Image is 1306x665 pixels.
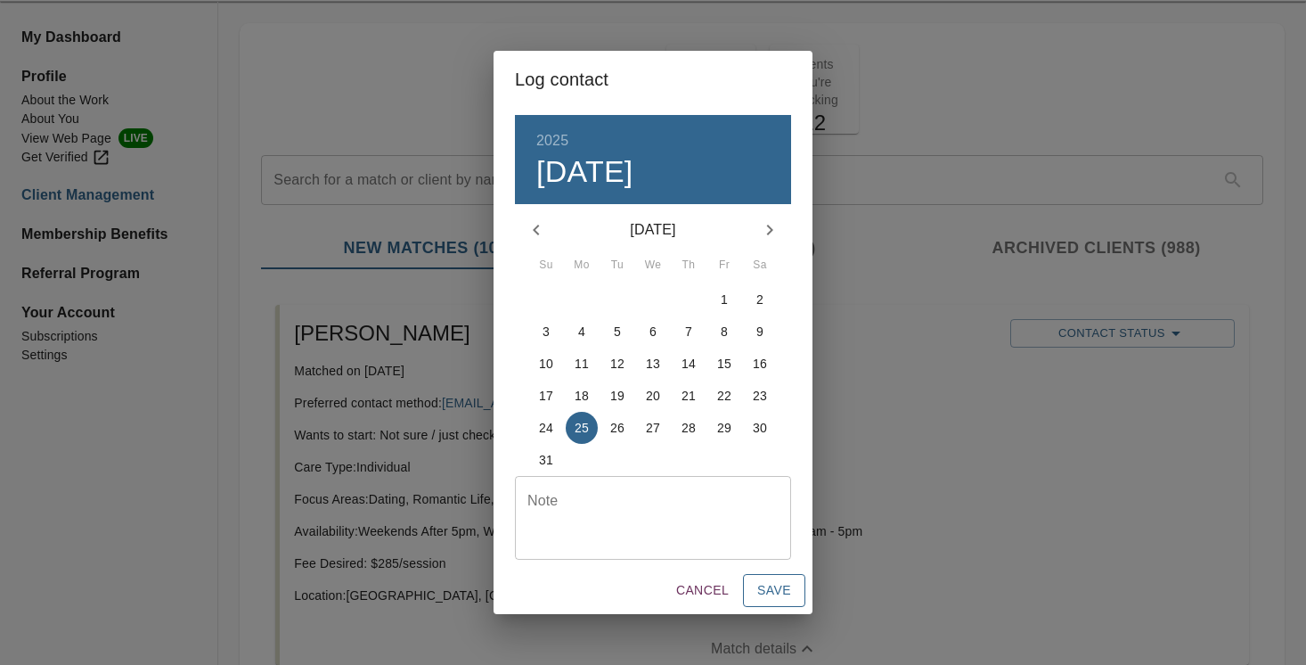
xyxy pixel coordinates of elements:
p: [DATE] [558,219,748,241]
button: 6 [637,316,669,348]
span: Cancel [676,579,729,602]
span: Mo [566,257,598,275]
button: 17 [530,380,562,412]
button: 14 [673,348,705,380]
button: Cancel [669,574,736,607]
p: 8 [721,323,728,341]
span: Su [530,257,562,275]
p: 26 [610,419,624,437]
button: 12 [601,348,633,380]
p: 27 [646,419,660,437]
button: 30 [744,412,776,444]
span: Sa [744,257,776,275]
button: 3 [530,316,562,348]
p: 2 [756,291,763,308]
button: 13 [637,348,669,380]
button: 5 [601,316,633,348]
button: 11 [566,348,598,380]
button: 28 [673,412,705,444]
button: 2 [744,283,776,316]
button: 8 [708,316,740,348]
p: 22 [717,387,731,405]
button: 22 [708,380,740,412]
p: 9 [756,323,763,341]
p: 20 [646,387,660,405]
span: Tu [601,257,633,275]
button: 27 [637,412,669,444]
button: 15 [708,348,740,380]
p: 29 [717,419,731,437]
button: 18 [566,380,598,412]
p: 24 [539,419,553,437]
p: 7 [685,323,692,341]
button: 2025 [536,128,568,153]
button: Save [743,574,805,607]
button: 7 [673,316,705,348]
button: 9 [744,316,776,348]
button: 20 [637,380,669,412]
p: 16 [753,355,767,373]
p: 18 [575,387,589,405]
p: 19 [610,387,624,405]
p: 28 [682,419,696,437]
p: 10 [539,355,553,373]
button: 19 [601,380,633,412]
p: 23 [753,387,767,405]
p: 12 [610,355,624,373]
p: 4 [578,323,585,341]
button: 10 [530,348,562,380]
p: 17 [539,387,553,405]
button: 24 [530,412,562,444]
p: 5 [614,323,621,341]
span: We [637,257,669,275]
span: Th [673,257,705,275]
button: 1 [708,283,740,316]
button: 21 [673,380,705,412]
span: Save [757,579,791,602]
p: 11 [575,355,589,373]
button: [DATE] [536,153,633,191]
button: 26 [601,412,633,444]
p: 30 [753,419,767,437]
h2: Log contact [515,65,791,94]
p: 13 [646,355,660,373]
p: 3 [543,323,550,341]
p: 31 [539,451,553,469]
button: 4 [566,316,598,348]
p: 6 [649,323,657,341]
button: 16 [744,348,776,380]
p: 25 [575,419,589,437]
button: 25 [566,412,598,444]
span: Fr [708,257,740,275]
button: 29 [708,412,740,444]
p: 15 [717,355,731,373]
button: 23 [744,380,776,412]
p: 21 [682,387,696,405]
button: 31 [530,444,562,476]
p: 1 [721,291,728,308]
p: 14 [682,355,696,373]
